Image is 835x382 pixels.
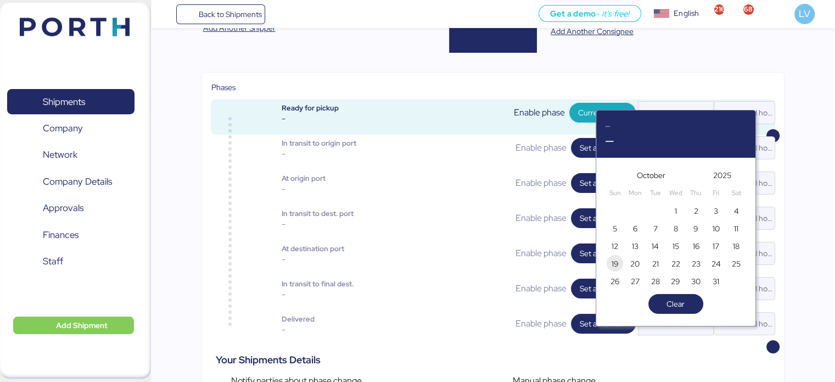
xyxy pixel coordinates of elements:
span: Set as current [580,141,627,154]
span: Network [43,147,77,163]
span: 17 [713,240,719,253]
button: 18 [728,237,744,254]
span: Enable phase [515,141,567,154]
span: 29 [671,275,680,288]
button: 27 [627,273,643,289]
span: October [637,169,665,182]
span: 5 [613,222,617,235]
div: Your Shipments Details [215,352,775,367]
span: 4 [734,204,739,218]
div: — [605,119,747,133]
button: Clear [648,294,703,314]
button: 13 [627,237,643,254]
span: Set as current [580,176,627,190]
span: 7 [653,222,658,235]
button: 10 [708,220,724,236]
span: 30 [691,275,700,288]
button: 8 [668,220,684,236]
div: Ready for pickup [281,104,413,112]
button: 16 [687,237,704,254]
button: Set as current [571,208,636,228]
span: 18 [733,240,739,253]
button: 28 [647,273,664,289]
span: 6 [633,222,637,235]
button: 6 [627,220,643,236]
button: Set as current [571,138,636,158]
span: Enable phase [515,176,567,190]
span: 25 [732,257,741,270]
span: Set as current [580,212,627,225]
button: Set as current [571,314,636,334]
div: Delivered [281,315,413,323]
span: 8 [674,222,678,235]
div: Mon [627,185,643,201]
button: 20 [627,255,643,272]
span: 2 [693,204,698,218]
div: - [281,253,413,266]
div: - [281,112,413,125]
span: 31 [713,275,719,288]
button: 12 [607,237,623,254]
span: 11 [734,222,738,235]
button: 2 [687,202,704,219]
span: LV [799,7,810,21]
span: 10 [713,222,720,235]
button: 23 [687,255,704,272]
input: Estimated hour [714,102,775,124]
div: Phases [211,81,775,93]
div: - [281,218,413,231]
button: Set as current [571,243,636,263]
div: Tue [647,185,664,201]
div: - [281,147,413,160]
div: Fri [708,185,724,201]
span: Enable phase [514,106,565,119]
span: 13 [632,240,638,253]
button: 7 [647,220,664,236]
span: 15 [673,240,679,253]
span: 23 [691,257,700,270]
div: - [281,323,413,336]
button: 4 [728,202,744,219]
span: Finances [43,227,79,243]
button: 25 [728,255,744,272]
span: 28 [651,275,660,288]
span: Back to Shipments [198,8,261,21]
button: Add Shipment [13,317,134,334]
div: At destination port [281,245,413,253]
span: 3 [714,204,718,218]
span: 24 [711,257,721,270]
span: Enable phase [515,317,567,330]
div: Thu [687,185,704,201]
button: 26 [607,273,623,289]
span: 26 [610,275,619,288]
div: — [605,133,747,149]
button: Menu [158,5,176,24]
span: Approvals [43,200,83,216]
a: Company Details [7,169,135,195]
span: Staff [43,253,63,269]
div: Wed [668,185,684,201]
span: Add Shipment [56,319,108,332]
span: Enable phase [515,282,567,295]
a: Shipments [7,89,135,114]
span: Shipments [43,94,85,110]
a: Back to Shipments [176,4,266,24]
div: In transit to dest. port [281,210,413,218]
span: 20 [630,257,640,270]
span: Clear [666,297,685,311]
button: 2025 [711,167,733,184]
span: 1 [675,204,677,218]
button: 3 [708,202,724,219]
button: Add Another Consignee [542,21,642,41]
div: - [281,182,413,196]
a: Approvals [7,196,135,221]
span: 19 [611,257,618,270]
div: Sat [728,185,744,201]
span: Enable phase [515,247,567,260]
span: 27 [631,275,640,288]
button: 11 [728,220,744,236]
button: Current phase [569,103,636,123]
button: 30 [687,273,704,289]
span: Current phase [578,106,627,119]
span: Add Another Consignee [551,25,634,38]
